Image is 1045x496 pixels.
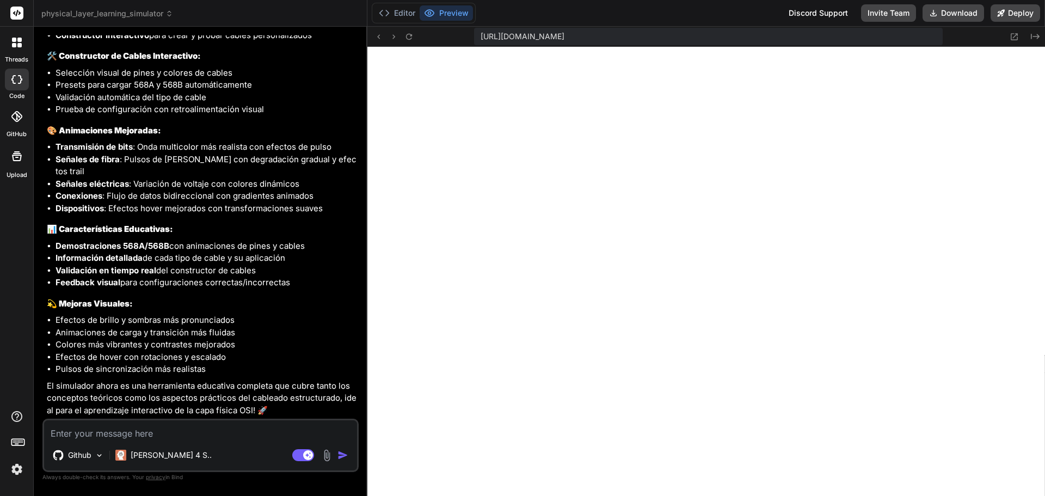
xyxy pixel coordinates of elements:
[56,363,356,376] li: Pulsos de sincronización más realistas
[56,67,356,79] li: Selección visual de pines y colores de cables
[56,29,356,42] li: para crear y probar cables personalizados
[56,142,133,152] strong: Transmisión de bits
[56,141,356,154] li: : Onda multicolor más realista con efectos de pulso
[56,277,120,287] strong: Feedback visual
[47,125,161,136] strong: 🎨 Animaciones Mejoradas:
[56,314,356,327] li: Efectos de brillo y sombras más pronunciados
[68,450,91,461] p: Github
[56,327,356,339] li: Animaciones de carga y transición más fluidas
[321,449,333,462] img: attachment
[923,4,984,22] button: Download
[131,450,212,461] p: [PERSON_NAME] 4 S..
[146,474,165,480] span: privacy
[47,224,173,234] strong: 📊 Características Educativas:
[56,265,156,275] strong: Validación en tiempo real
[56,339,356,351] li: Colores más vibrantes y contrastes mejorados
[7,130,27,139] label: GitHub
[56,178,356,191] li: : Variación de voltaje con colores dinámicos
[56,91,356,104] li: Validación automática del tipo de cable
[47,298,133,309] strong: 💫 Mejoras Visuales:
[56,30,149,40] strong: Constructor interactivo
[47,380,356,417] p: El simulador ahora es una herramienta educativa completa que cubre tanto los conceptos teóricos c...
[367,47,1045,496] iframe: Preview
[56,103,356,116] li: Prueba de configuración con retroalimentación visual
[56,79,356,91] li: Presets para cargar 568A y 568B automáticamente
[95,451,104,460] img: Pick Models
[56,154,356,178] li: : Pulsos de [PERSON_NAME] con degradación gradual y efectos trail
[481,31,564,42] span: [URL][DOMAIN_NAME]
[374,5,420,21] button: Editor
[8,460,26,479] img: settings
[56,203,104,213] strong: Dispositivos
[56,240,356,253] li: con animaciones de pines y cables
[782,4,855,22] div: Discord Support
[47,51,201,61] strong: 🛠️ Constructor de Cables Interactivo:
[7,170,27,180] label: Upload
[56,179,129,189] strong: Señales eléctricas
[991,4,1040,22] button: Deploy
[56,253,143,263] strong: Información detallada
[9,91,24,101] label: code
[56,351,356,364] li: Efectos de hover con rotaciones y escalado
[861,4,916,22] button: Invite Team
[56,265,356,277] li: del constructor de cables
[56,277,356,289] li: para configuraciones correctas/incorrectas
[56,190,356,203] li: : Flujo de datos bidireccional con gradientes animados
[56,203,356,215] li: : Efectos hover mejorados con transformaciones suaves
[420,5,473,21] button: Preview
[5,55,28,64] label: threads
[42,472,359,482] p: Always double-check its answers. Your in Bind
[56,191,102,201] strong: Conexiones
[56,241,169,251] strong: Demostraciones 568A/568B
[41,8,173,19] span: physical_layer_learning_simulator
[337,450,348,461] img: icon
[56,252,356,265] li: de cada tipo de cable y su aplicación
[115,450,126,461] img: Claude 4 Sonnet
[56,154,120,164] strong: Señales de fibra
